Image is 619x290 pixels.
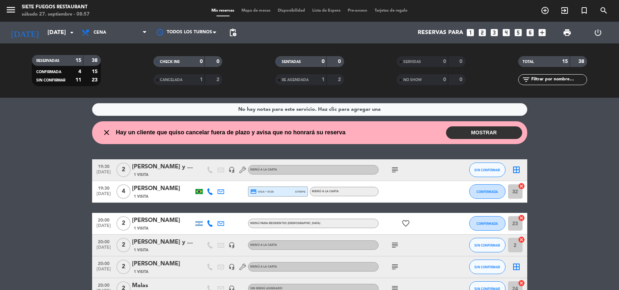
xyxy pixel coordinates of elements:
strong: 23 [92,77,99,83]
span: 20:00 [95,237,113,245]
i: filter_list [522,75,531,84]
span: Menú para Residentes [DEMOGRAPHIC_DATA] [250,222,320,225]
strong: 38 [92,58,99,63]
span: Menú a la carta [250,168,277,171]
span: Cena [94,30,106,35]
span: Sin menú asignado [250,287,282,290]
span: [DATE] [95,267,113,275]
span: SERVIDAS [403,60,421,64]
i: add_circle_outline [541,6,549,15]
strong: 38 [578,59,586,64]
span: Menú a la carta [250,244,277,247]
span: 1 Visita [134,269,148,275]
strong: 0 [443,77,446,82]
span: Lista de Espera [309,9,344,13]
strong: 0 [459,77,464,82]
i: looks_4 [502,28,511,37]
span: visa * 9728 [250,188,274,195]
i: headset_mic [228,167,235,173]
i: looks_5 [513,28,523,37]
span: [DATE] [95,192,113,200]
button: SIN CONFIRMAR [469,238,505,252]
i: cancel [518,182,525,190]
div: Siete Fuegos Restaurant [22,4,90,11]
strong: 2 [216,77,221,82]
span: 1 Visita [134,172,148,178]
i: close [102,128,111,137]
span: CONFIRMADA [476,190,498,194]
strong: 1 [322,77,325,82]
strong: 0 [200,59,203,64]
span: NO SHOW [403,78,422,82]
span: 20:00 [95,259,113,267]
strong: 4 [78,69,81,74]
span: RE AGENDADA [282,78,309,82]
span: RESERVADAS [36,59,59,63]
span: Hay un cliente que quiso cancelar fuera de plazo y avisa que no honrará su reserva [116,128,346,137]
div: LOG OUT [583,22,614,43]
span: [DATE] [95,170,113,178]
span: TOTAL [523,60,534,64]
strong: 0 [322,59,325,64]
span: Menú a la carta [250,265,277,268]
span: 2 [116,260,131,274]
strong: 0 [459,59,464,64]
i: exit_to_app [560,6,569,15]
strong: 15 [562,59,568,64]
span: CHECK INS [160,60,180,64]
span: stripe [295,189,306,194]
button: SIN CONFIRMAR [469,260,505,274]
span: Reservas para [418,29,463,36]
i: favorite_border [401,219,410,228]
div: [PERSON_NAME] y [PERSON_NAME] [132,162,194,172]
i: looks_3 [490,28,499,37]
span: 4 [116,184,131,199]
span: Mapa de mesas [238,9,274,13]
i: cancel [518,214,525,222]
span: 2 [116,216,131,231]
span: SIN CONFIRMAR [36,79,65,82]
i: subject [391,262,399,271]
span: CONFIRMADA [476,222,498,226]
div: sábado 27. septiembre - 08:57 [22,11,90,18]
span: [DATE] [95,245,113,253]
span: [DATE] [95,223,113,232]
i: headset_mic [228,264,235,270]
i: add_box [537,28,547,37]
i: looks_one [466,28,475,37]
button: CONFIRMADA [469,216,505,231]
strong: 11 [75,77,81,83]
span: Mis reservas [208,9,238,13]
div: [PERSON_NAME] [132,184,194,193]
span: 1 Visita [134,226,148,231]
span: 2 [116,163,131,177]
button: menu [5,4,16,18]
strong: 15 [92,69,99,74]
span: SENTADAS [282,60,301,64]
button: CONFIRMADA [469,184,505,199]
span: Pre-acceso [344,9,371,13]
span: CONFIRMADA [36,70,61,74]
span: CANCELADA [160,78,182,82]
i: arrow_drop_down [67,28,76,37]
i: subject [391,165,399,174]
i: [DATE] [5,25,44,41]
strong: 15 [75,58,81,63]
span: 20:00 [95,215,113,224]
span: print [563,28,571,37]
div: [PERSON_NAME] [132,259,194,269]
div: No hay notas para este servicio. Haz clic para agregar una [238,105,381,114]
div: [PERSON_NAME] [132,216,194,225]
strong: 0 [338,59,342,64]
span: 19:30 [95,184,113,192]
span: pending_actions [228,28,237,37]
input: Filtrar por nombre... [531,76,587,84]
button: MOSTRAR [446,126,522,139]
i: cancel [518,280,525,287]
i: cancel [518,236,525,243]
span: SIN CONFIRMAR [474,265,500,269]
span: 1 Visita [134,194,148,199]
i: headset_mic [228,242,235,248]
span: Disponibilidad [274,9,309,13]
span: SIN CONFIRMAR [474,168,500,172]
